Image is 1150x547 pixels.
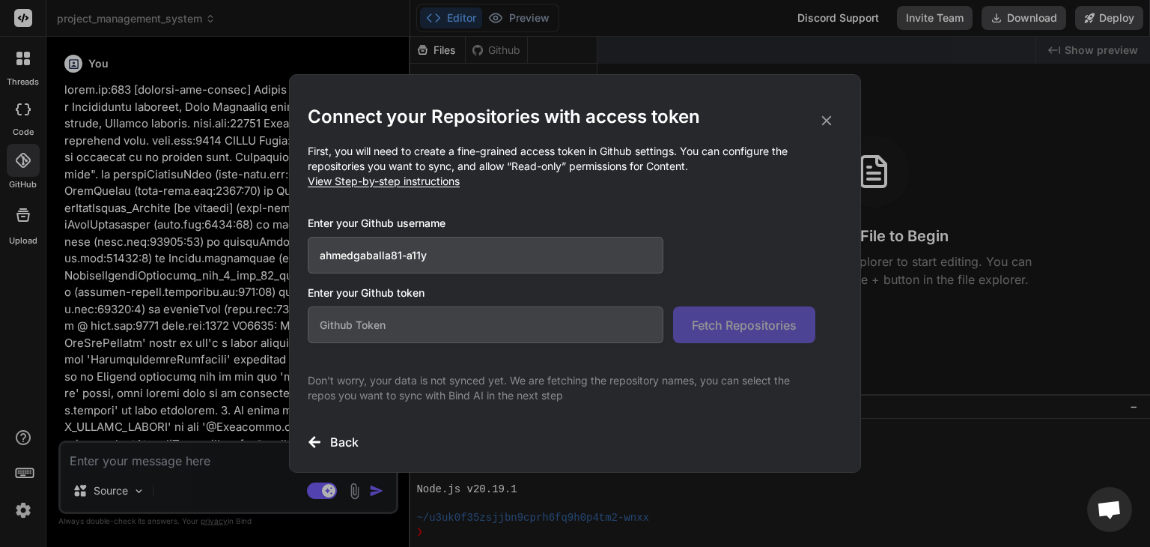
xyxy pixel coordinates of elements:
[308,105,842,129] h2: Connect your Repositories with access token
[692,316,797,334] span: Fetch Repositories
[308,237,663,273] input: Github Username
[673,306,815,343] button: Fetch Repositories
[308,144,842,189] p: First, you will need to create a fine-grained access token in Github settings. You can configure ...
[1087,487,1132,532] div: Open chat
[330,433,359,451] h3: Back
[308,306,663,343] input: Github Token
[308,285,842,300] h3: Enter your Github token
[308,216,815,231] h3: Enter your Github username
[308,175,460,187] span: View Step-by-step instructions
[308,373,815,403] p: Don't worry, your data is not synced yet. We are fetching the repository names, you can select th...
